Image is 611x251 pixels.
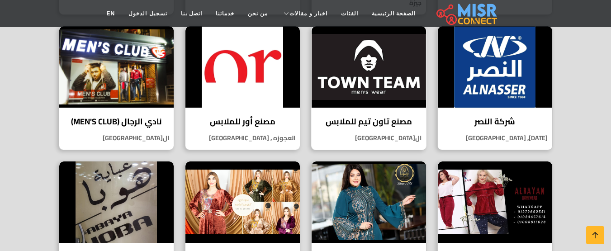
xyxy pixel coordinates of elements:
[59,133,174,143] p: ال[GEOGRAPHIC_DATA]
[312,161,426,243] img: مصنع فجر الإسلام للعبايات الخليجية
[445,117,545,127] h4: شركة النصر
[100,5,122,22] a: EN
[438,161,552,243] img: مصنع ملابس حريمي بيتي الريان
[334,5,365,22] a: الفئات
[275,5,334,22] a: اخبار و مقالات
[432,26,558,150] a: شركة النصر شركة النصر [DATE], [GEOGRAPHIC_DATA]
[122,5,174,22] a: تسجيل الدخول
[66,117,167,127] h4: نادي الرجال (MEN'S CLUB)
[180,26,306,150] a: مصنع أور للملابس مصنع أور للملابس العجوزه , [GEOGRAPHIC_DATA]
[438,133,552,143] p: [DATE], [GEOGRAPHIC_DATA]
[318,117,419,127] h4: مصنع تاون تيم للملابس
[192,117,293,127] h4: مصنع أور للملابس
[438,26,552,108] img: شركة النصر
[241,5,275,22] a: من نحن
[312,133,426,143] p: ال[GEOGRAPHIC_DATA]
[436,2,497,25] img: main.misr_connect
[59,26,174,108] img: نادي الرجال (MEN'S CLUB)
[185,161,300,243] img: مصنع الرواد للملابس الجاهزة - عبايات إستقبال
[185,133,300,143] p: العجوزه , [GEOGRAPHIC_DATA]
[312,26,426,108] img: مصنع تاون تيم للملابس
[306,26,432,150] a: مصنع تاون تيم للملابس مصنع تاون تيم للملابس ال[GEOGRAPHIC_DATA]
[174,5,209,22] a: اتصل بنا
[185,26,300,108] img: مصنع أور للملابس
[365,5,422,22] a: الصفحة الرئيسية
[53,26,180,150] a: نادي الرجال (MEN'S CLUB) نادي الرجال (MEN'S CLUB) ال[GEOGRAPHIC_DATA]
[209,5,241,22] a: خدماتنا
[289,9,327,18] span: اخبار و مقالات
[59,161,174,243] img: مصنع عبايات هوبا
